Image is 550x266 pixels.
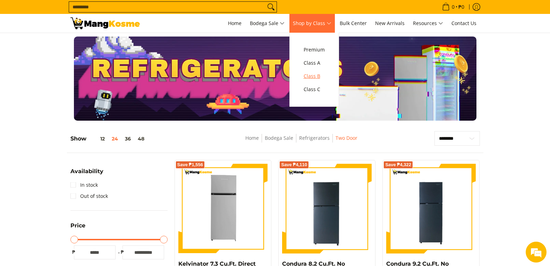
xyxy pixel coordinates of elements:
a: Resources [409,14,447,33]
button: 48 [134,136,148,142]
button: 12 [86,136,108,142]
a: Out of stock [70,191,108,202]
a: Home [225,14,245,33]
a: Class C [300,83,328,96]
span: Availability [70,169,103,174]
span: ₱0 [457,5,465,9]
img: Bodega Sale Refrigerator l Mang Kosme: Home Appliances Warehouse Sale Two Door [70,17,140,29]
span: ₱ [70,249,77,256]
span: New Arrivals [375,20,405,26]
button: 24 [108,136,121,142]
nav: Breadcrumbs [198,134,405,150]
img: Condura 8.2 Cu.Ft. No Frost, Top Freezer Inverter Refrigerator, Midnight Slate Gray CTF88i (Class A) [282,164,372,253]
a: Bulk Center [336,14,370,33]
span: Class C [304,85,325,94]
img: Kelvinator 7.3 Cu.Ft. Direct Cool KLC Manual Defrost Standard Refrigerator (Silver) (Class A) [178,164,268,253]
a: Refrigerators [299,135,330,141]
span: Contact Us [451,20,476,26]
span: Class A [304,59,325,67]
a: In stock [70,179,98,191]
nav: Main Menu [147,14,480,33]
span: Home [228,20,242,26]
a: New Arrivals [372,14,408,33]
a: Bodega Sale [246,14,288,33]
span: Bodega Sale [250,19,285,28]
a: Class B [300,70,328,83]
span: Premium [304,46,325,54]
span: Shop by Class [293,19,331,28]
a: Shop by Class [289,14,335,33]
span: Bulk Center [340,20,367,26]
a: Class A [300,56,328,70]
button: 36 [121,136,134,142]
h5: Show [70,135,148,142]
span: Resources [413,19,443,28]
span: • [440,3,466,11]
img: Condura 9.2 Cu.Ft. No Frost, Top Freezer Inverter Refrigerator, Midnight Slate Gray CTF98i (Class A) [386,164,476,253]
span: Class B [304,72,325,81]
span: Save ₱1,556 [177,163,203,167]
a: Contact Us [448,14,480,33]
span: 0 [451,5,456,9]
span: ₱ [119,249,126,256]
button: Search [265,2,277,12]
a: Home [245,135,259,141]
span: Two Door [336,134,357,143]
summary: Open [70,223,85,234]
a: Bodega Sale [265,135,293,141]
span: Save ₱4,110 [281,163,307,167]
summary: Open [70,169,103,179]
span: Save ₱4,322 [385,163,411,167]
a: Premium [300,43,328,56]
span: Price [70,223,85,228]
